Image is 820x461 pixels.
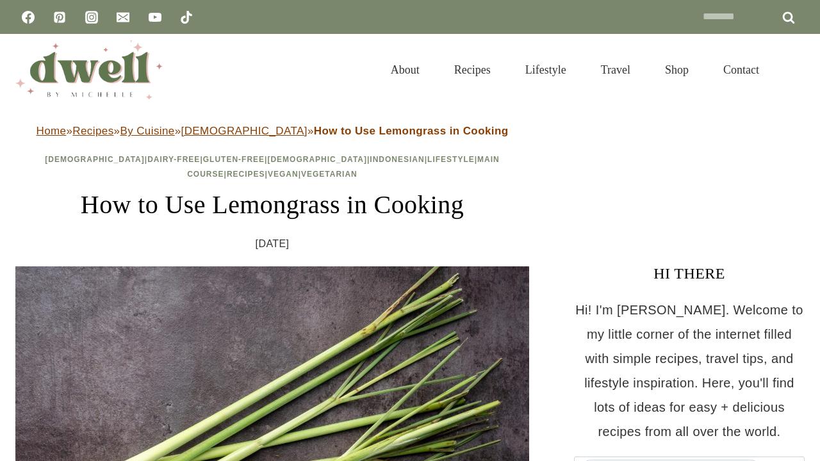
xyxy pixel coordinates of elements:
a: Vegan [268,170,299,179]
a: Recipes [437,47,508,92]
a: YouTube [142,4,168,30]
nav: Primary Navigation [373,47,776,92]
a: Contact [706,47,776,92]
a: Vegetarian [301,170,357,179]
a: Lifestyle [427,155,475,164]
a: Instagram [79,4,104,30]
h3: HI THERE [574,262,805,285]
a: Pinterest [47,4,72,30]
a: Shop [648,47,706,92]
a: Email [110,4,136,30]
a: Recipes [72,125,113,137]
h1: How to Use Lemongrass in Cooking [15,186,529,224]
p: Hi! I'm [PERSON_NAME]. Welcome to my little corner of the internet filled with simple recipes, tr... [574,298,805,444]
time: [DATE] [256,234,290,254]
a: TikTok [174,4,199,30]
a: About [373,47,437,92]
button: View Search Form [783,59,805,81]
a: Lifestyle [508,47,584,92]
span: | | | | | | | | | [45,155,500,179]
strong: How to Use Lemongrass in Cooking [314,125,509,137]
a: Recipes [227,170,265,179]
a: Dairy-Free [147,155,200,164]
span: » » » » [37,125,509,137]
a: Gluten-Free [203,155,265,164]
a: [DEMOGRAPHIC_DATA] [181,125,307,137]
a: [DEMOGRAPHIC_DATA] [267,155,367,164]
a: Travel [584,47,648,92]
img: DWELL by michelle [15,40,163,99]
a: By Cuisine [120,125,174,137]
a: [DEMOGRAPHIC_DATA] [45,155,145,164]
a: Facebook [15,4,41,30]
a: Indonesian [370,155,424,164]
a: Home [37,125,67,137]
